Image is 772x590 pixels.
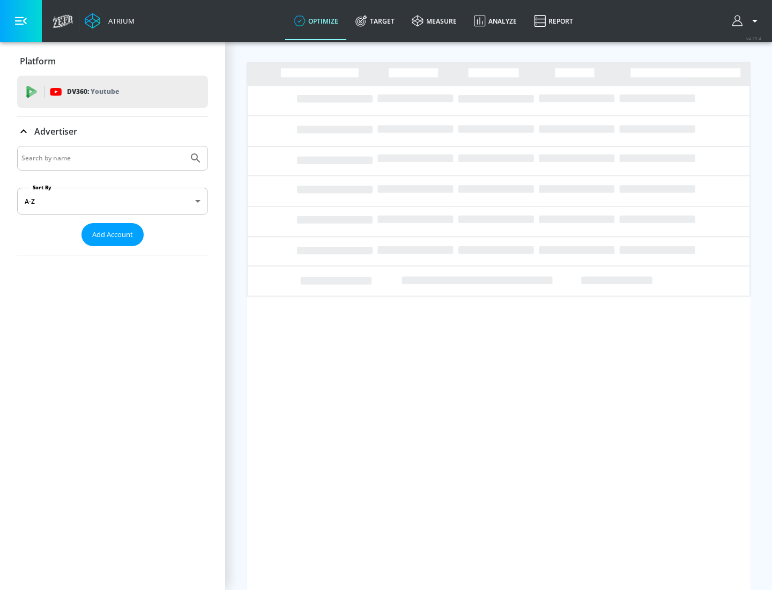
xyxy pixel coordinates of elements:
div: Advertiser [17,116,208,146]
div: A-Z [17,188,208,215]
p: Youtube [91,86,119,97]
span: Add Account [92,228,133,241]
a: Target [347,2,403,40]
button: Add Account [81,223,144,246]
p: Platform [20,55,56,67]
input: Search by name [21,151,184,165]
span: v 4.25.4 [746,35,761,41]
a: Report [525,2,582,40]
label: Sort By [31,184,54,191]
nav: list of Advertiser [17,246,208,255]
div: DV360: Youtube [17,76,208,108]
div: Advertiser [17,146,208,255]
a: measure [403,2,465,40]
div: Atrium [104,16,135,26]
a: Analyze [465,2,525,40]
a: Atrium [85,13,135,29]
p: Advertiser [34,126,77,137]
div: Platform [17,46,208,76]
a: optimize [285,2,347,40]
p: DV360: [67,86,119,98]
